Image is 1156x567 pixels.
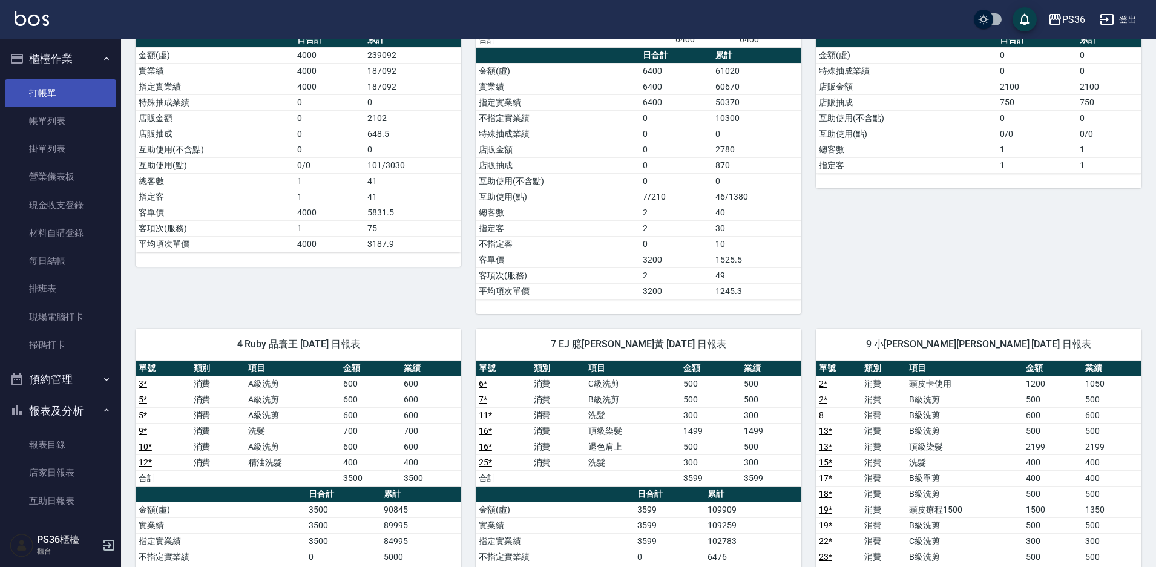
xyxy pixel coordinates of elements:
td: 不指定實業績 [476,110,640,126]
table: a dense table [476,48,801,300]
td: 0 [640,157,712,173]
td: 0 [640,142,712,157]
a: 每日結帳 [5,247,116,275]
td: 7/210 [640,189,712,205]
td: B級洗剪 [906,517,1022,533]
td: 0 [294,142,364,157]
td: 6400 [640,79,712,94]
td: 特殊抽成業績 [476,126,640,142]
td: 指定實業績 [476,533,634,549]
a: 互助日報表 [5,487,116,515]
td: 6400 [640,63,712,79]
td: 實業績 [476,79,640,94]
td: 3500 [306,517,381,533]
td: 退色肩上 [585,439,680,454]
td: 指定客 [136,189,294,205]
td: 4000 [294,205,364,220]
td: 金額(虛) [136,502,306,517]
td: 客項次(服務) [476,267,640,283]
td: 400 [401,454,461,470]
td: 特殊抽成業績 [136,94,294,110]
td: 10 [712,236,801,252]
td: 400 [1082,454,1141,470]
td: 1050 [1082,376,1141,392]
td: 6400 [737,31,801,47]
td: 0 [712,173,801,189]
td: B級洗剪 [906,549,1022,565]
td: 648.5 [364,126,461,142]
p: 櫃台 [37,546,99,557]
a: 互助排行榜 [5,515,116,543]
td: 1525.5 [712,252,801,267]
td: B級洗剪 [906,392,1022,407]
td: 0/0 [997,126,1077,142]
td: 消費 [861,407,907,423]
td: 洗髮 [245,423,340,439]
th: 業績 [741,361,801,376]
td: 消費 [191,423,246,439]
td: 平均項次單價 [136,236,294,252]
td: 870 [712,157,801,173]
td: 洗髮 [585,407,680,423]
td: 互助使用(點) [476,189,640,205]
td: 300 [1023,533,1082,549]
td: 頭皮療程1500 [906,502,1022,517]
td: 6476 [704,549,801,565]
td: 600 [401,376,461,392]
td: 0 [1077,47,1141,63]
td: 2 [640,220,712,236]
td: 金額(虛) [476,63,640,79]
td: 40 [712,205,801,220]
td: 600 [401,439,461,454]
td: 3500 [306,533,381,549]
td: 600 [401,392,461,407]
td: 金額(虛) [476,502,634,517]
td: 實業績 [476,517,634,533]
td: 2199 [1023,439,1082,454]
td: 3187.9 [364,236,461,252]
td: 300 [680,407,741,423]
td: 2102 [364,110,461,126]
th: 單號 [816,361,861,376]
td: 90845 [381,502,461,517]
td: 49 [712,267,801,283]
td: 3500 [340,470,401,486]
td: 消費 [531,392,586,407]
td: 0 [640,126,712,142]
td: 消費 [531,376,586,392]
td: 1499 [741,423,801,439]
td: 0 [294,110,364,126]
td: 500 [1082,517,1141,533]
td: 400 [1023,454,1082,470]
td: 5000 [381,549,461,565]
td: 互助使用(不含點) [476,173,640,189]
td: 0 [640,110,712,126]
td: 600 [340,392,401,407]
td: 4000 [294,79,364,94]
td: 700 [340,423,401,439]
a: 營業儀表板 [5,163,116,191]
td: 300 [741,454,801,470]
button: PS36 [1043,7,1090,32]
button: 預約管理 [5,364,116,395]
td: 店販抽成 [816,94,997,110]
td: 消費 [861,486,907,502]
td: 3200 [640,252,712,267]
th: 項目 [906,361,1022,376]
td: 50370 [712,94,801,110]
th: 金額 [1023,361,1082,376]
td: 金額(虛) [136,47,294,63]
a: 帳單列表 [5,107,116,135]
td: 金額(虛) [816,47,997,63]
td: 消費 [861,517,907,533]
td: 精油洗髮 [245,454,340,470]
td: 500 [1023,392,1082,407]
td: 60670 [712,79,801,94]
a: 掛單列表 [5,135,116,163]
td: 500 [1023,486,1082,502]
td: 洗髮 [585,454,680,470]
td: 3500 [401,470,461,486]
td: 消費 [531,407,586,423]
td: 109909 [704,502,801,517]
td: 3200 [640,283,712,299]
